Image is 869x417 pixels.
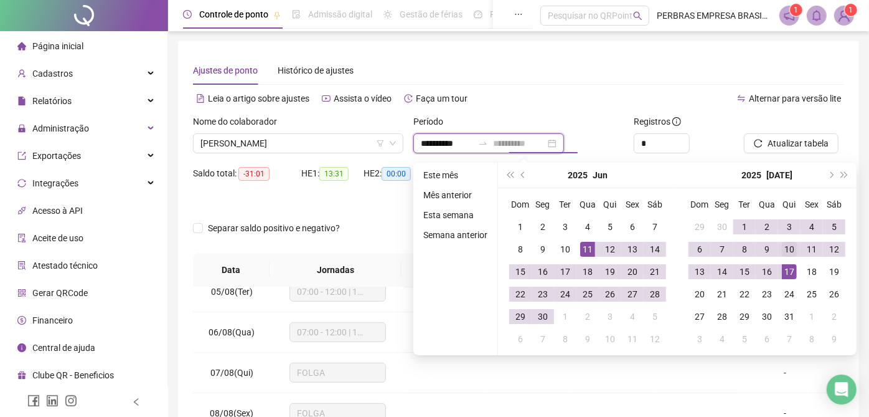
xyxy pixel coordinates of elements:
[756,238,778,261] td: 2025-07-09
[32,315,73,325] span: Financeiro
[32,123,89,133] span: Administração
[576,261,599,283] td: 2025-06-18
[790,4,802,16] sup: 1
[801,193,823,216] th: Sex
[603,287,618,302] div: 26
[647,309,662,324] div: 5
[509,216,532,238] td: 2025-06-01
[576,328,599,350] td: 2025-07-09
[688,305,711,328] td: 2025-07-27
[737,264,752,279] div: 15
[509,193,532,216] th: Dom
[17,124,26,133] span: lock
[644,305,666,328] td: 2025-07-05
[733,193,756,216] th: Ter
[490,9,538,19] span: Painel do DP
[827,375,857,405] div: Open Intercom Messenger
[845,4,857,16] sup: Atualize o seu contato no menu Meus Dados
[737,309,752,324] div: 29
[804,332,819,347] div: 8
[593,163,608,188] button: month panel
[827,264,842,279] div: 19
[644,238,666,261] td: 2025-06-14
[17,97,26,105] span: file
[804,242,819,257] div: 11
[558,309,573,324] div: 1
[554,261,576,283] td: 2025-06-17
[558,287,573,302] div: 24
[759,332,774,347] div: 6
[404,94,413,103] span: history
[804,287,819,302] div: 25
[273,11,281,19] span: pushpin
[633,11,642,21] span: search
[17,261,26,270] span: solution
[778,283,801,305] td: 2025-07-24
[621,193,644,216] th: Sex
[733,328,756,350] td: 2025-08-05
[532,283,554,305] td: 2025-06-23
[32,206,83,216] span: Acesso à API
[599,238,621,261] td: 2025-06-12
[32,233,83,243] span: Aceite de uso
[737,287,752,302] div: 22
[580,219,595,234] div: 4
[644,261,666,283] td: 2025-06-21
[32,151,81,161] span: Exportações
[647,219,662,234] div: 7
[568,163,588,188] button: year panel
[503,163,517,188] button: super-prev-year
[644,283,666,305] td: 2025-06-28
[778,328,801,350] td: 2025-08-07
[17,151,26,160] span: export
[238,167,270,181] span: -31:01
[513,264,528,279] div: 15
[688,193,711,216] th: Dom
[621,216,644,238] td: 2025-06-06
[17,42,26,50] span: home
[576,305,599,328] td: 2025-07-02
[382,167,411,181] span: 00:00
[688,261,711,283] td: 2025-07-13
[580,287,595,302] div: 25
[804,309,819,324] div: 1
[554,193,576,216] th: Ter
[778,305,801,328] td: 2025-07-31
[778,261,801,283] td: 2025-07-17
[692,219,707,234] div: 29
[759,219,774,234] div: 2
[200,134,396,153] span: RODRIGO DE JESUS ALMEIDA
[838,163,852,188] button: super-next-year
[509,238,532,261] td: 2025-06-08
[513,309,528,324] div: 29
[513,242,528,257] div: 8
[308,9,372,19] span: Admissão digital
[535,309,550,324] div: 30
[196,94,205,103] span: file-text
[599,216,621,238] td: 2025-06-05
[603,309,618,324] div: 3
[400,9,463,19] span: Gestão de férias
[32,261,98,271] span: Atestado técnico
[711,283,733,305] td: 2025-07-21
[301,166,364,181] div: HE 1:
[782,287,797,302] div: 24
[599,261,621,283] td: 2025-06-19
[741,163,761,188] button: year panel
[823,193,845,216] th: Sáb
[278,65,354,75] span: Histórico de ajustes
[32,370,114,380] span: Clube QR - Beneficios
[711,261,733,283] td: 2025-07-14
[532,216,554,238] td: 2025-06-02
[297,282,378,301] span: 07:00 - 12:00 | 13:00 - 19:00
[509,328,532,350] td: 2025-07-06
[513,332,528,347] div: 6
[823,261,845,283] td: 2025-07-19
[32,96,72,106] span: Relatórios
[32,288,88,298] span: Gerar QRCode
[711,305,733,328] td: 2025-07-28
[535,332,550,347] div: 7
[599,193,621,216] th: Qui
[17,179,26,188] span: sync
[208,93,309,103] span: Leia o artigo sobre ajustes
